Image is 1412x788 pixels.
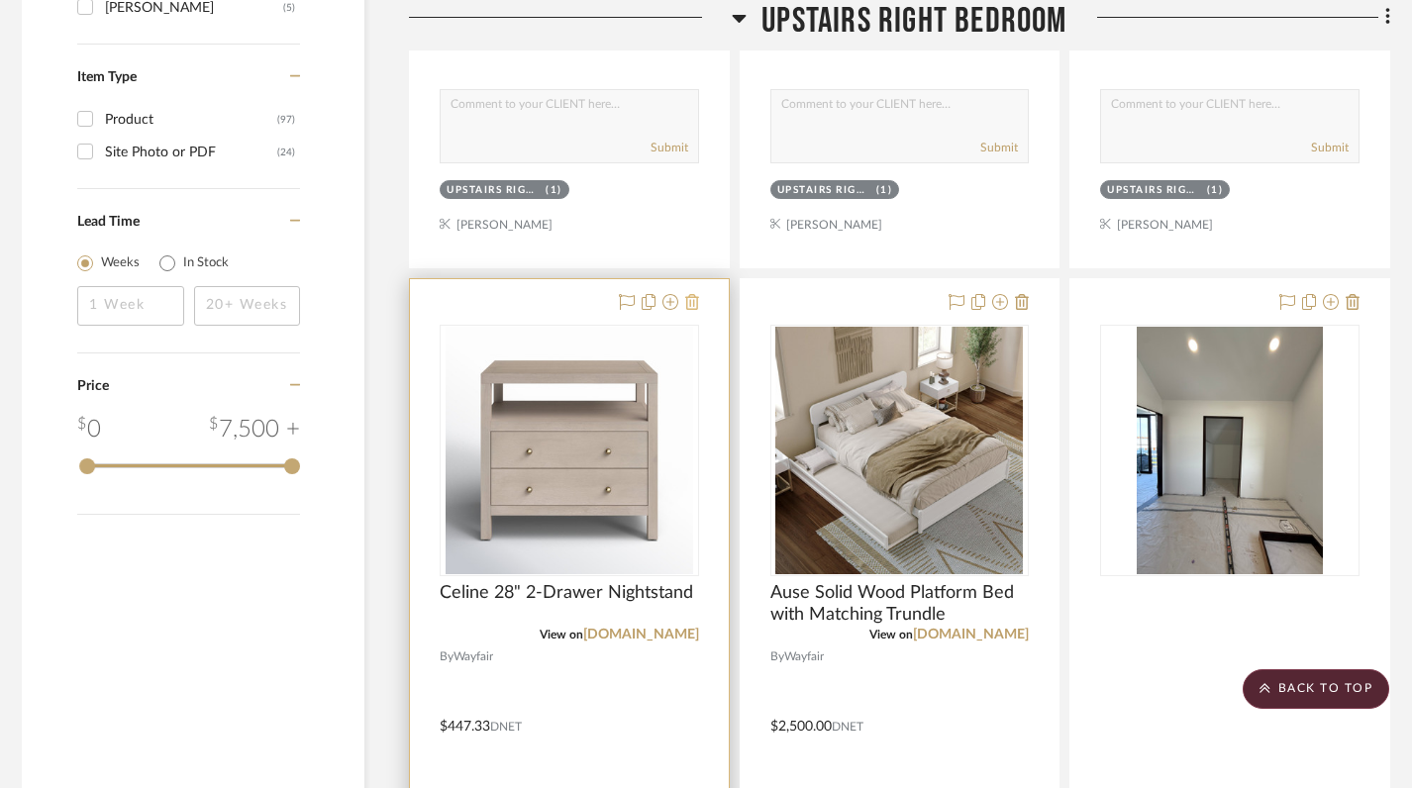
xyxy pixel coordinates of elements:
span: Wayfair [454,647,493,666]
div: Upstairs Right Bedroom [1107,183,1201,198]
label: Weeks [101,253,140,273]
div: Site Photo or PDF [105,137,277,168]
label: In Stock [183,253,229,273]
a: [DOMAIN_NAME] [913,628,1029,641]
img: null [1137,327,1323,574]
div: 0 [771,326,1029,575]
scroll-to-top-button: BACK TO TOP [1243,669,1389,709]
div: 7,500 + [209,412,300,447]
div: Upstairs Right Bedroom [447,183,541,198]
input: 20+ Weeks [194,286,301,326]
span: Price [77,379,109,393]
span: Lead Time [77,215,140,229]
span: Ause Solid Wood Platform Bed with Matching Trundle [770,582,1030,626]
span: Item Type [77,70,137,84]
div: (24) [277,137,295,168]
button: Submit [980,139,1018,156]
span: View on [869,629,913,640]
input: 1 Week [77,286,184,326]
div: (1) [876,183,893,198]
div: (1) [1207,183,1224,198]
div: 0 [441,326,698,575]
span: By [440,647,454,666]
img: Ause Solid Wood Platform Bed with Matching Trundle [775,327,1023,574]
button: Submit [651,139,688,156]
div: (97) [277,104,295,136]
button: Submit [1311,139,1349,156]
div: Product [105,104,277,136]
div: 0 [77,412,101,447]
span: View on [540,629,583,640]
span: Wayfair [784,647,824,666]
span: Celine 28" 2-Drawer Nightstand [440,582,693,604]
div: Upstairs Right Bedroom [777,183,871,198]
span: By [770,647,784,666]
a: [DOMAIN_NAME] [583,628,699,641]
div: (1) [546,183,562,198]
img: Celine 28" 2-Drawer Nightstand [446,327,693,574]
